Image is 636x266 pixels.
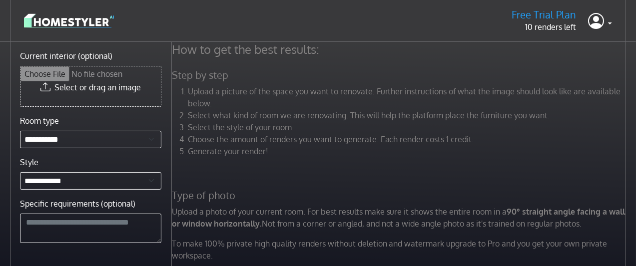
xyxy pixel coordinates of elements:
[188,145,629,157] li: Generate your render!
[166,206,635,230] p: Upload a photo of your current room. For best results make sure it shows the entire room in a Not...
[166,238,635,262] p: To make 100% private high quality renders without deletion and watermark upgrade to Pro and you g...
[166,69,635,81] h5: Step by step
[188,133,629,145] li: Choose the amount of renders you want to generate. Each render costs 1 credit.
[20,198,135,210] label: Specific requirements (optional)
[20,156,38,168] label: Style
[20,50,112,62] label: Current interior (optional)
[512,8,576,21] h5: Free Trial Plan
[24,12,114,29] img: logo-3de290ba35641baa71223ecac5eacb59cb85b4c7fdf211dc9aaecaaee71ea2f8.svg
[512,21,576,33] p: 10 renders left
[188,109,629,121] li: Select what kind of room we are renovating. This will help the platform place the furniture you w...
[20,115,59,127] label: Room type
[188,85,629,109] li: Upload a picture of the space you want to renovate. Further instructions of what the image should...
[166,189,635,202] h5: Type of photo
[188,121,629,133] li: Select the style of your room.
[166,42,635,57] h4: How to get the best results:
